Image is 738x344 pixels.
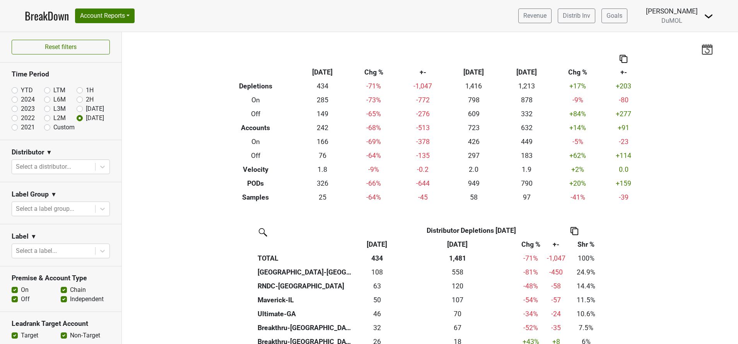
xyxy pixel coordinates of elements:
th: 69.840 [398,307,517,321]
label: 2024 [21,95,35,104]
label: Custom [53,123,75,132]
td: 62.5 [356,279,398,293]
img: Copy to clipboard [620,55,627,63]
td: -65 % [349,107,398,121]
td: 100% [568,251,605,265]
label: [DATE] [86,114,104,123]
h3: Distributor [12,148,44,156]
div: -450 [547,267,566,277]
td: -81 % [517,265,545,279]
span: DuMOL [661,17,682,24]
td: -68 % [349,121,398,135]
td: 949 [447,176,500,190]
th: Oct '25: activate to sort column ascending [356,237,398,251]
th: Chg %: activate to sort column ascending [517,237,545,251]
span: -71% [523,254,538,262]
th: 1,481 [398,251,517,265]
td: 32.333 [356,321,398,335]
h3: Time Period [12,70,110,78]
td: 183 [500,149,553,163]
td: -0.2 [398,163,447,176]
td: -1,047 [398,79,447,93]
td: +2 % [553,163,603,176]
th: Off [215,149,296,163]
th: On [215,93,296,107]
td: 632 [500,121,553,135]
h3: Label [12,232,29,241]
td: -73 % [349,93,398,107]
td: +62 % [553,149,603,163]
td: -69 % [349,135,398,149]
h3: Leadrank Target Account [12,320,110,328]
td: 76 [296,149,349,163]
a: Goals [601,8,627,23]
td: -64 % [349,190,398,204]
td: 149 [296,107,349,121]
th: Depletions [215,79,296,93]
td: -9 % [349,163,398,176]
div: 107 [400,295,515,305]
div: 67 [400,323,515,333]
span: -1,047 [547,254,565,262]
th: 434 [356,251,398,265]
td: -378 [398,135,447,149]
th: Accounts [215,121,296,135]
td: 1.8 [296,163,349,176]
td: 0.0 [603,163,644,176]
button: Reset filters [12,40,110,54]
label: Independent [70,295,104,304]
td: 1.9 [500,163,553,176]
div: 120 [400,281,515,291]
img: last_updated_date [701,44,713,54]
td: -23 [603,135,644,149]
td: 7.5% [568,321,605,335]
td: 1,213 [500,79,553,93]
td: 297 [447,149,500,163]
td: -54 % [517,293,545,307]
td: 49.667 [356,293,398,307]
td: 449 [500,135,553,149]
td: +91 [603,121,644,135]
td: 25 [296,190,349,204]
th: 66.999 [398,321,517,335]
th: Off [215,107,296,121]
td: 242 [296,121,349,135]
th: [DATE] [500,65,553,79]
th: Maverick-IL [256,293,356,307]
span: ▼ [31,232,37,241]
span: ▼ [46,148,52,157]
th: Distributor Depletions [DATE] [398,224,545,237]
th: Chg % [553,65,603,79]
a: Revenue [518,8,552,23]
td: +20 % [553,176,603,190]
label: YTD [21,86,33,95]
td: -135 [398,149,447,163]
td: -71 % [349,79,398,93]
label: 2H [86,95,94,104]
div: 70 [400,309,515,319]
td: +84 % [553,107,603,121]
button: Account Reports [75,8,135,23]
th: Oct '24: activate to sort column ascending [398,237,517,251]
label: Non-Target [70,331,100,340]
td: 790 [500,176,553,190]
td: 326 [296,176,349,190]
td: -34 % [517,307,545,321]
td: -66 % [349,176,398,190]
th: RNDC-[GEOGRAPHIC_DATA] [256,279,356,293]
div: 558 [400,267,515,277]
td: -39 [603,190,644,204]
td: 332 [500,107,553,121]
div: 46 [358,309,396,319]
label: L2M [53,114,66,123]
th: 558.100 [398,265,517,279]
th: Ultimate-GA [256,307,356,321]
div: 32 [358,323,396,333]
td: 58 [447,190,500,204]
label: LTM [53,86,65,95]
h3: Premise & Account Type [12,274,110,282]
td: -513 [398,121,447,135]
td: 878 [500,93,553,107]
img: Dropdown Menu [704,12,713,21]
td: -45 [398,190,447,204]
